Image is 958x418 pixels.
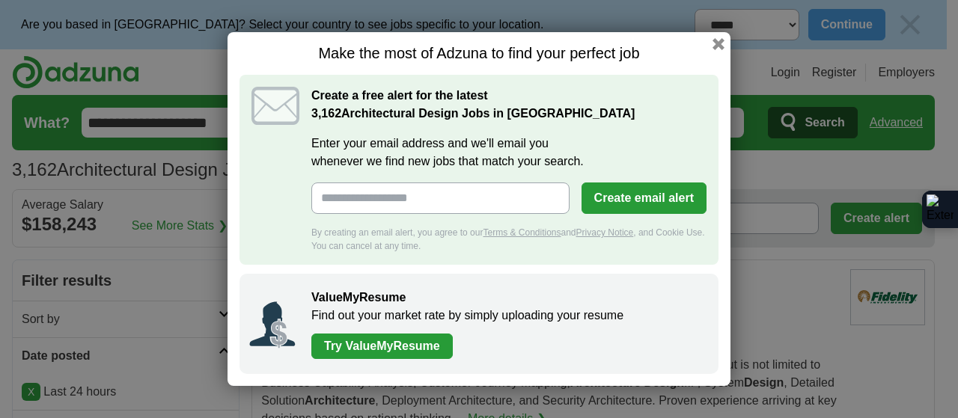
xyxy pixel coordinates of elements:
[576,227,634,238] a: Privacy Notice
[311,289,704,307] h2: ValueMyResume
[927,194,954,224] img: Extension Icon
[311,107,635,120] strong: Architectural Design Jobs in [GEOGRAPHIC_DATA]
[311,105,341,123] span: 3,162
[251,87,299,125] img: icon_email.svg
[311,87,707,123] h2: Create a free alert for the latest
[311,135,707,170] label: Enter your email address and we'll email you whenever we find new jobs that match your search.
[582,182,707,214] button: Create email alert
[311,334,453,359] a: Try ValueMyResume
[311,226,707,253] div: By creating an email alert, you agree to our and , and Cookie Use. You can cancel at any time.
[311,307,704,325] p: Find out your market rate by simply uploading your resume
[239,44,718,63] h1: Make the most of Adzuna to find your perfect job
[483,227,561,238] a: Terms & Conditions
